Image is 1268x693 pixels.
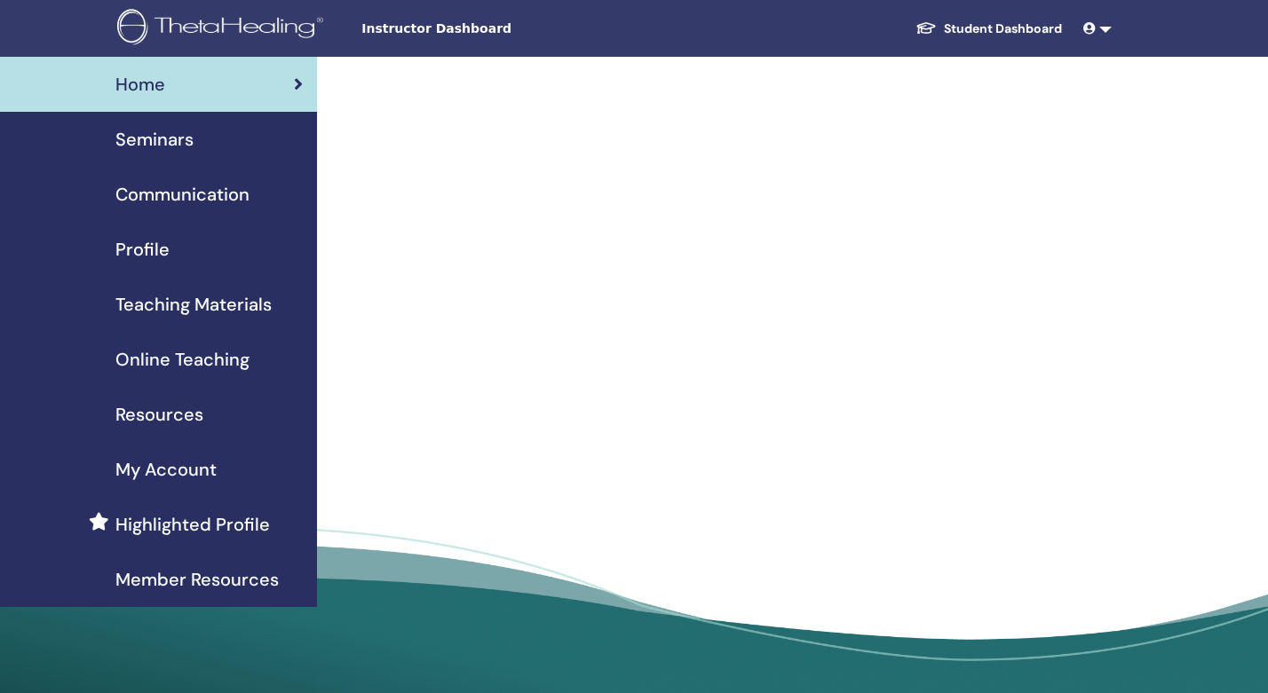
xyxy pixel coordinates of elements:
[115,401,203,428] span: Resources
[901,12,1076,45] a: Student Dashboard
[115,346,250,373] span: Online Teaching
[115,566,279,593] span: Member Resources
[115,236,170,263] span: Profile
[115,71,165,98] span: Home
[115,511,270,538] span: Highlighted Profile
[117,9,329,49] img: logo.png
[915,20,937,35] img: graduation-cap-white.svg
[115,181,250,208] span: Communication
[115,126,194,153] span: Seminars
[115,291,272,318] span: Teaching Materials
[361,20,628,38] span: Instructor Dashboard
[115,456,217,483] span: My Account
